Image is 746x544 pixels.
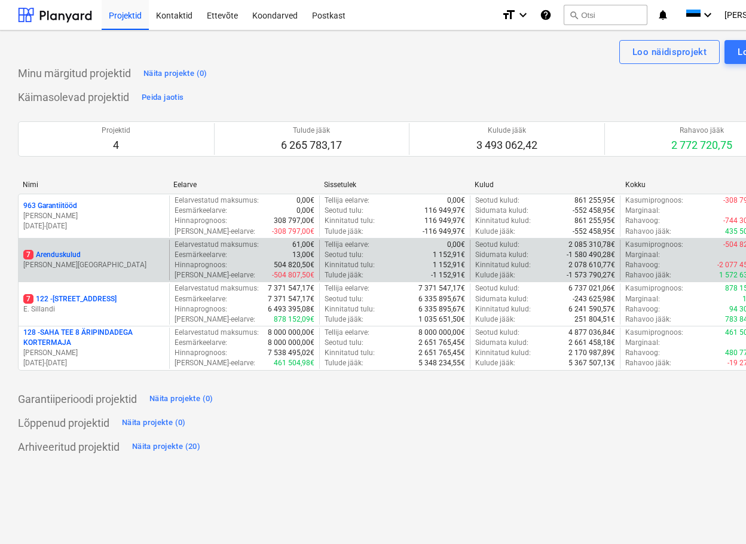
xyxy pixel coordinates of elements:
p: Tulude jääk : [325,358,363,368]
p: Projektid [102,126,130,136]
p: Eesmärkeelarve : [175,250,227,260]
p: 122 - [STREET_ADDRESS] [23,294,117,304]
p: 8 000 000,00€ [268,328,314,338]
p: -504 807,50€ [272,270,314,280]
p: Seotud kulud : [475,195,519,206]
p: 1 035 651,50€ [418,314,465,325]
i: notifications [657,8,669,22]
p: Marginaal : [625,338,660,348]
p: Tellija eelarve : [325,328,369,338]
p: 61,00€ [292,240,314,250]
span: 7 [23,250,33,259]
span: search [569,10,579,20]
p: Rahavoo jääk : [625,227,671,237]
button: Loo näidisprojekt [619,40,720,64]
p: Lõppenud projektid [18,416,109,430]
p: Tellija eelarve : [325,195,369,206]
p: Eesmärkeelarve : [175,338,227,348]
div: Näita projekte (0) [143,67,207,81]
p: 5 367 507,13€ [568,358,615,368]
p: [PERSON_NAME][GEOGRAPHIC_DATA] [23,260,164,270]
p: 308 797,00€ [274,216,314,226]
p: [PERSON_NAME] [23,348,164,358]
p: -552 458,95€ [573,227,615,237]
p: 251 804,51€ [574,314,615,325]
div: 7Arenduskulud[PERSON_NAME][GEOGRAPHIC_DATA] [23,250,164,270]
p: Kulude jääk : [475,270,515,280]
div: 963 Garantiitööd[PERSON_NAME][DATE]-[DATE] [23,201,164,231]
p: Seotud kulud : [475,283,519,294]
p: 2 651 765,45€ [418,348,465,358]
p: Hinnaprognoos : [175,216,227,226]
p: 2 651 765,45€ [418,338,465,348]
p: Tellija eelarve : [325,283,369,294]
button: Näita projekte (0) [140,64,210,83]
p: 7 371 547,17€ [268,283,314,294]
p: Tulude jääk : [325,314,363,325]
div: Loo näidisprojekt [632,44,707,60]
p: Kasumiprognoos : [625,283,683,294]
p: [DATE] - [DATE] [23,358,164,368]
p: 6 265 783,17 [281,138,342,152]
p: 8 000 000,00€ [418,328,465,338]
p: 0,00€ [447,240,465,250]
p: Eelarvestatud maksumus : [175,328,259,338]
p: Minu märgitud projektid [18,66,131,81]
p: [DATE] - [DATE] [23,221,164,231]
i: Abikeskus [540,8,552,22]
p: 116 949,97€ [424,206,465,216]
p: Eesmärkeelarve : [175,206,227,216]
p: 6 335 895,67€ [418,304,465,314]
div: 128 -SAHA TEE 8 ÄRIPINDADEGA KORTERMAJA[PERSON_NAME][DATE]-[DATE] [23,328,164,369]
div: Kulud [475,181,616,189]
p: Sidumata kulud : [475,338,528,348]
button: Otsi [564,5,647,25]
p: Sidumata kulud : [475,294,528,304]
p: 861 255,95€ [574,195,615,206]
p: [PERSON_NAME]-eelarve : [175,314,255,325]
p: -1 580 490,28€ [567,250,615,260]
p: -552 458,95€ [573,206,615,216]
p: Garantiiperioodi projektid [18,392,137,407]
p: 0,00€ [447,195,465,206]
p: -243 625,98€ [573,294,615,304]
p: 3 493 062,42 [476,138,537,152]
p: Kasumiprognoos : [625,195,683,206]
p: Tulude jääk : [325,227,363,237]
p: 2 170 987,89€ [568,348,615,358]
button: Peida jaotis [139,88,186,107]
p: Rahavoog : [625,260,660,270]
p: 4 877 036,84€ [568,328,615,338]
p: [PERSON_NAME] [23,211,164,221]
i: keyboard_arrow_down [516,8,530,22]
p: 6 335 895,67€ [418,294,465,304]
button: Näita projekte (20) [129,438,203,457]
p: Seotud tulu : [325,338,363,348]
p: 6 737 021,06€ [568,283,615,294]
p: 5 348 234,55€ [418,358,465,368]
p: Kinnitatud kulud : [475,216,531,226]
p: Rahavoog : [625,348,660,358]
p: Kinnitatud kulud : [475,304,531,314]
p: -1 152,91€ [431,270,465,280]
p: 6 493 395,08€ [268,304,314,314]
i: keyboard_arrow_down [701,8,715,22]
p: Kulude jääk : [475,314,515,325]
p: Kinnitatud tulu : [325,348,375,358]
p: 6 241 590,57€ [568,304,615,314]
div: 7122 -[STREET_ADDRESS]E. Sillandi [23,294,164,314]
p: 116 949,97€ [424,216,465,226]
i: format_size [502,8,516,22]
p: Hinnaprognoos : [175,348,227,358]
p: 0,00€ [296,206,314,216]
p: -308 797,00€ [272,227,314,237]
p: 2 772 720,75 [671,138,732,152]
p: 7 371 547,17€ [268,294,314,304]
p: 7 371 547,17€ [418,283,465,294]
p: Eelarvestatud maksumus : [175,195,259,206]
p: Kasumiprognoos : [625,328,683,338]
div: Näita projekte (0) [122,416,186,430]
p: [PERSON_NAME]-eelarve : [175,270,255,280]
p: Hinnaprognoos : [175,304,227,314]
p: 461 504,98€ [274,358,314,368]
